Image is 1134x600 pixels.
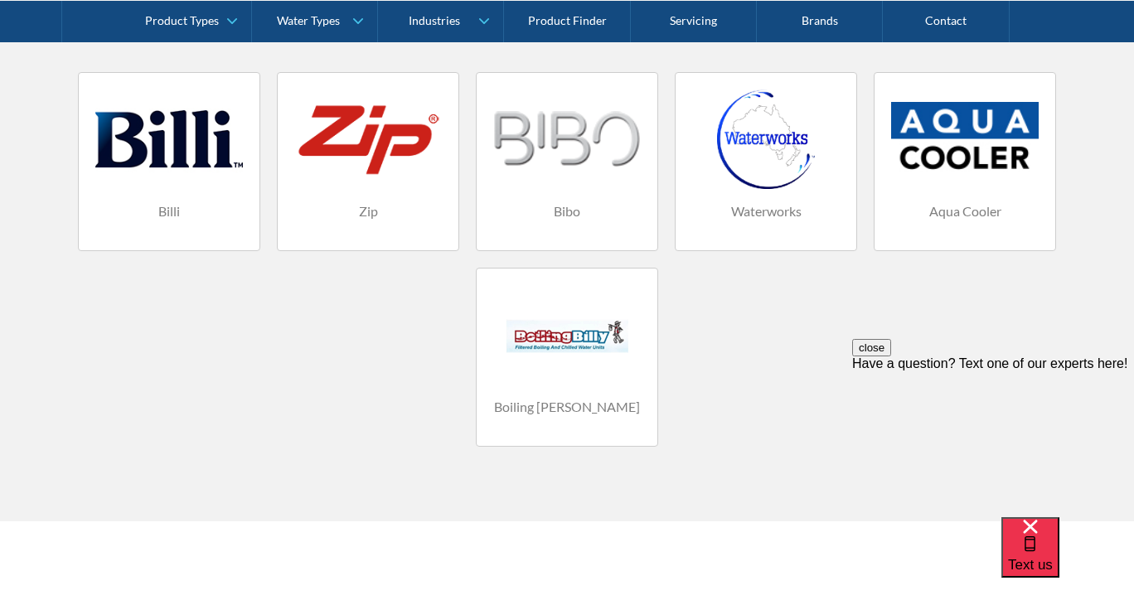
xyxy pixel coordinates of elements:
h4: Bibo [493,201,641,221]
a: Waterworks [675,72,857,251]
h4: Zip [294,201,442,221]
h4: Billi [95,201,243,221]
h4: Boiling [PERSON_NAME] [493,397,641,417]
iframe: podium webchat widget bubble [1001,517,1134,600]
h4: Waterworks [692,201,840,221]
iframe: podium webchat widget prompt [852,339,1134,538]
a: Zip [277,72,459,251]
a: Bibo [476,72,658,251]
div: Product Types [145,13,219,27]
a: Aqua Cooler [874,72,1056,251]
h4: Aqua Cooler [891,201,1039,221]
div: Industries [409,13,460,27]
div: Water Types [277,13,340,27]
a: Billi [78,72,260,251]
a: Boiling [PERSON_NAME] [476,268,658,447]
